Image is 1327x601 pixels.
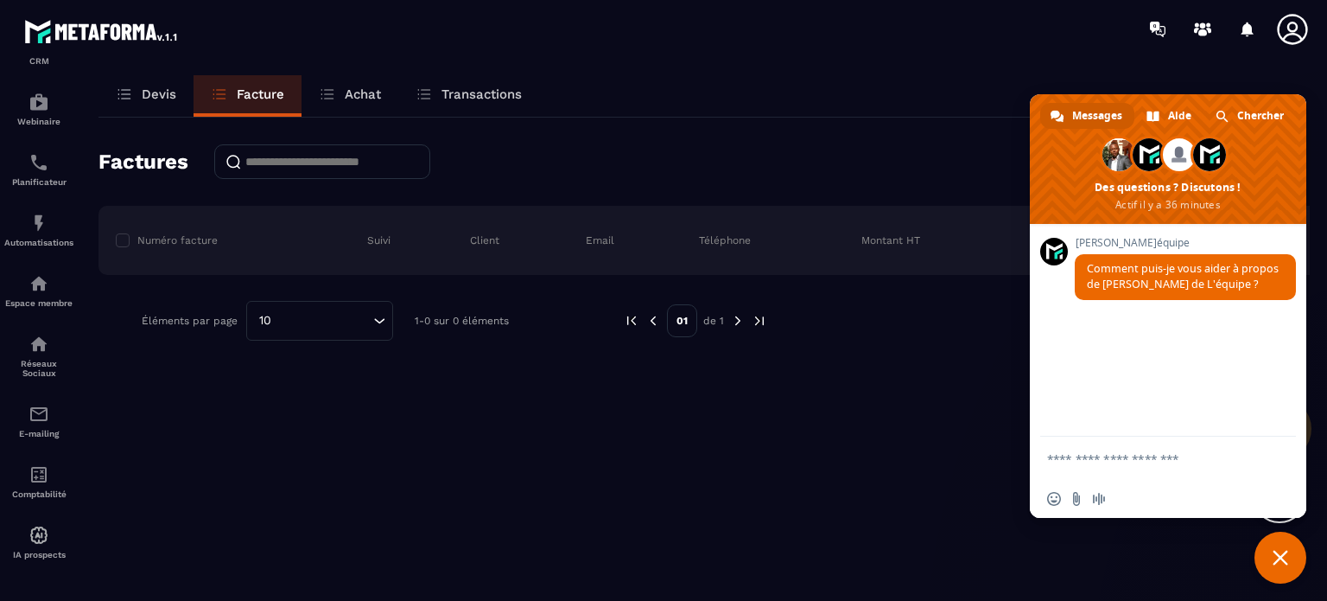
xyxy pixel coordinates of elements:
[1047,437,1254,480] textarea: Entrez votre message...
[703,314,724,328] p: de 1
[24,16,180,47] img: logo
[1254,532,1306,584] a: Fermer le chat
[137,233,218,247] p: Numéro facture
[4,200,73,260] a: automationsautomationsAutomatisations
[367,233,390,247] p: Suivi
[1047,492,1061,506] span: Insérer un emoji
[29,273,49,294] img: automations
[1075,237,1296,249] span: [PERSON_NAME]équipe
[345,86,381,102] p: Achat
[4,451,73,512] a: accountantaccountantComptabilité
[730,313,746,329] img: next
[98,75,194,117] a: Devis
[1136,103,1203,129] a: Aide
[4,489,73,499] p: Comptabilité
[98,144,188,179] h2: Factures
[4,429,73,438] p: E-mailing
[237,86,284,102] p: Facture
[253,311,277,330] span: 10
[29,152,49,173] img: scheduler
[246,301,393,341] div: Search for option
[4,321,73,391] a: social-networksocial-networkRéseaux Sociaux
[586,233,614,247] p: Email
[1070,492,1083,506] span: Envoyer un fichier
[4,391,73,451] a: emailemailE-mailing
[624,313,639,329] img: prev
[29,92,49,112] img: automations
[29,213,49,233] img: automations
[4,298,73,308] p: Espace membre
[470,233,499,247] p: Client
[4,550,73,559] p: IA prospects
[645,313,661,329] img: prev
[1237,103,1284,129] span: Chercher
[29,464,49,485] img: accountant
[4,359,73,378] p: Réseaux Sociaux
[1087,261,1279,291] span: Comment puis-je vous aider à propos de [PERSON_NAME] de L'équipe ?
[4,238,73,247] p: Automatisations
[1168,103,1191,129] span: Aide
[277,311,369,330] input: Search for option
[1205,103,1296,129] a: Chercher
[441,86,522,102] p: Transactions
[29,404,49,425] img: email
[194,75,302,117] a: Facture
[29,525,49,546] img: automations
[29,334,49,355] img: social-network
[699,233,751,247] p: Téléphone
[667,304,697,337] p: 01
[142,86,176,102] p: Devis
[1072,103,1122,129] span: Messages
[861,233,920,247] p: Montant HT
[4,117,73,126] p: Webinaire
[4,79,73,139] a: automationsautomationsWebinaire
[1040,103,1134,129] a: Messages
[142,315,238,327] p: Éléments par page
[1092,492,1106,506] span: Message audio
[4,139,73,200] a: schedulerschedulerPlanificateur
[4,56,73,66] p: CRM
[4,260,73,321] a: automationsautomationsEspace membre
[415,315,509,327] p: 1-0 sur 0 éléments
[752,313,767,329] img: next
[4,177,73,187] p: Planificateur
